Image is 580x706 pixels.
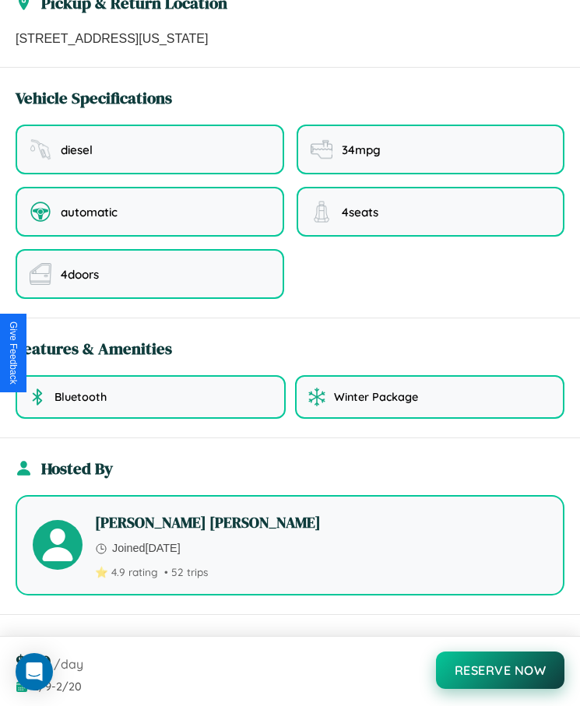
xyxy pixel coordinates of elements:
span: /day [54,656,83,672]
img: fuel type [30,139,51,160]
span: 2 / 9 - 2 / 20 [33,680,82,694]
span: ⭐ 4.9 rating [95,565,158,578]
h3: Features & Amenities [16,337,172,360]
h4: [PERSON_NAME] [PERSON_NAME] [95,512,547,532]
span: 34 mpg [342,142,381,157]
span: Bluetooth [54,390,107,404]
span: Winter Package [334,390,418,404]
button: Reserve Now [436,652,565,689]
img: fuel efficiency [311,139,332,160]
h3: Hosted By [41,457,113,479]
span: 4 doors [61,267,99,282]
span: • 52 trips [164,565,208,578]
div: Open Intercom Messenger [16,653,53,690]
span: $ 170 [16,649,51,675]
img: seating [311,201,332,223]
p: [STREET_ADDRESS][US_STATE] [16,30,564,48]
p: Joined [DATE] [95,539,547,559]
span: 4 seats [342,205,378,220]
h3: Vehicle Specifications [16,86,172,109]
span: diesel [61,142,93,157]
img: doors [30,263,51,285]
span: automatic [61,205,118,220]
div: Give Feedback [8,321,19,385]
